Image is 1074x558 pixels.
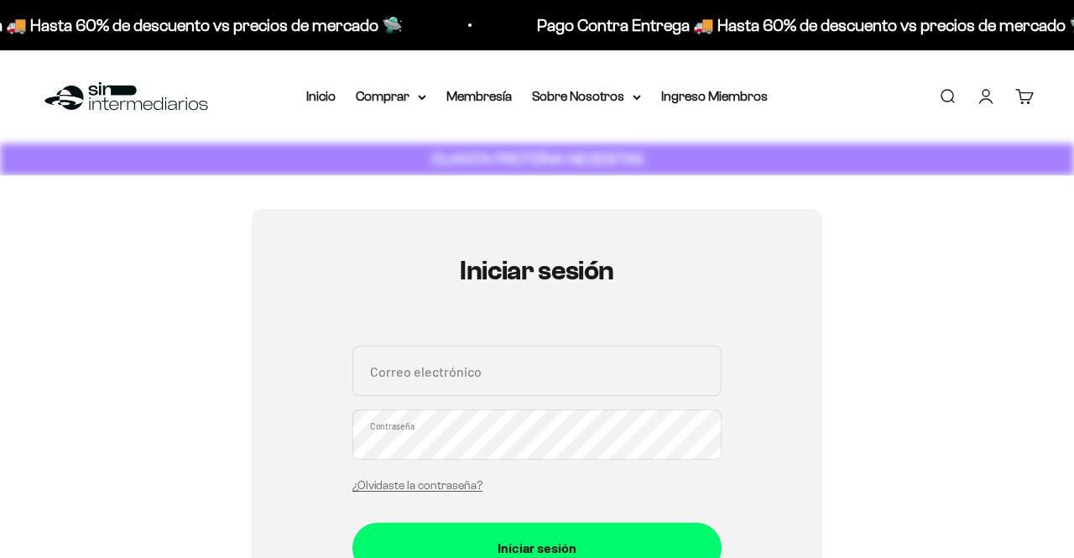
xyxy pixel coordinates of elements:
[532,86,641,107] summary: Sobre Nosotros
[356,86,426,107] summary: Comprar
[352,479,482,492] a: ¿Olvidaste la contraseña?
[306,89,336,103] a: Inicio
[352,256,722,285] h1: Iniciar sesión
[446,89,512,103] a: Membresía
[661,89,768,103] a: Ingreso Miembros
[431,150,644,168] strong: CUANTA PROTEÍNA NECESITAS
